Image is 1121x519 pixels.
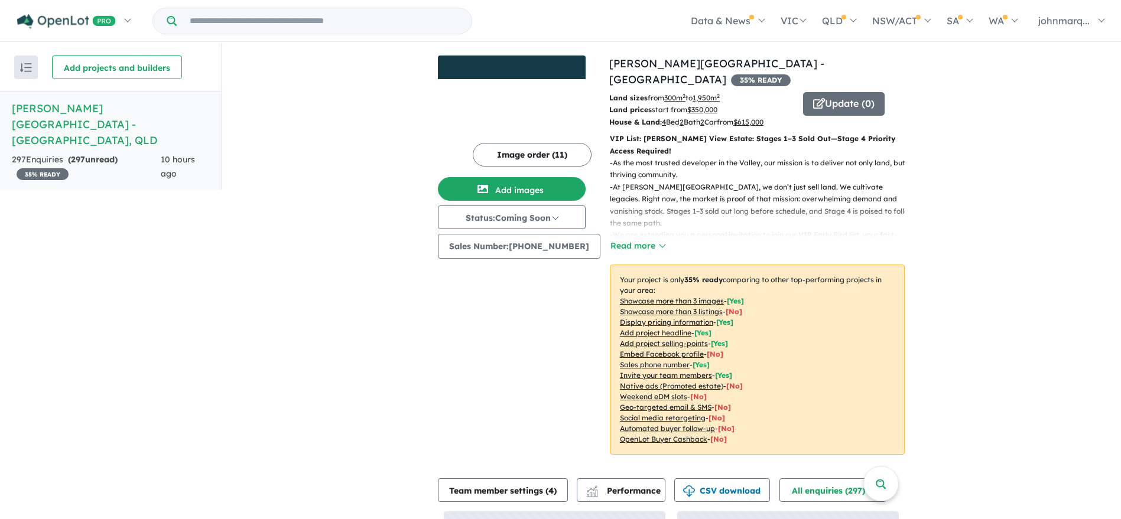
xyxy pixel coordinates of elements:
[438,234,600,259] button: Sales Number:[PHONE_NUMBER]
[620,403,711,412] u: Geo-targeted email & SMS
[683,485,695,497] img: download icon
[548,485,554,496] span: 4
[609,57,824,86] a: [PERSON_NAME][GEOGRAPHIC_DATA] - [GEOGRAPHIC_DATA]
[610,265,905,455] p: Your project is only comparing to other top-performing projects in your area: - - - - - - - - - -...
[20,63,32,72] img: sort.svg
[438,177,586,201] button: Add images
[620,360,690,369] u: Sales phone number
[68,154,118,165] strong: ( unread)
[710,435,727,443] span: [No]
[12,100,209,148] h5: [PERSON_NAME][GEOGRAPHIC_DATA] - [GEOGRAPHIC_DATA] , QLD
[727,296,744,305] span: [ Yes ]
[588,485,661,496] span: Performance
[587,485,597,492] img: line-chart.svg
[52,56,182,79] button: Add projects and builders
[685,93,720,102] span: to
[17,168,69,180] span: 35 % READY
[684,275,723,284] b: 35 % ready
[161,154,195,179] span: 10 hours ago
[680,117,684,126] u: 2
[438,205,586,229] button: Status:Coming Soon
[693,360,710,369] span: [ Yes ]
[609,105,652,114] b: Land prices
[803,92,885,116] button: Update (0)
[620,413,706,422] u: Social media retargeting
[609,117,662,126] b: House & Land:
[717,93,720,99] sup: 2
[711,339,728,348] span: [ Yes ]
[610,239,665,253] button: Read more
[620,435,707,443] u: OpenLot Buyer Cashback
[707,350,723,358] span: [ No ]
[1038,15,1090,27] span: johnmarq...
[733,117,763,126] u: $ 615,000
[438,478,568,502] button: Team member settings (4)
[709,413,725,422] span: [No]
[726,307,742,316] span: [ No ]
[620,350,704,358] u: Embed Facebook profile
[620,392,687,401] u: Weekend eDM slots
[715,371,732,380] span: [ Yes ]
[609,104,794,116] p: start from
[620,424,715,433] u: Automated buyer follow-up
[71,154,85,165] span: 297
[609,92,794,104] p: from
[674,478,770,502] button: CSV download
[687,105,717,114] u: $ 350,000
[716,318,733,327] span: [ Yes ]
[664,93,685,102] u: 300 m
[620,318,713,327] u: Display pricing information
[610,229,914,278] p: - We are extending you a personal invitation to join our VIP Early Bird list, your fast-track to ...
[693,93,720,102] u: 1,950 m
[620,371,712,380] u: Invite your team members
[586,489,598,497] img: bar-chart.svg
[473,143,592,167] button: Image order (11)
[694,328,711,337] span: [ Yes ]
[620,307,723,316] u: Showcase more than 3 listings
[700,117,704,126] u: 2
[620,381,723,390] u: Native ads (Promoted estate)
[731,74,791,86] span: 35 % READY
[714,403,731,412] span: [No]
[609,93,648,102] b: Land sizes
[610,157,914,181] p: - As the most trusted developer in the Valley, our mission is to deliver not only land, but a thr...
[683,93,685,99] sup: 2
[662,117,666,126] u: 4
[718,424,735,433] span: [No]
[726,381,743,390] span: [No]
[577,478,665,502] button: Performance
[779,478,886,502] button: All enquiries (297)
[610,181,914,230] p: - At [PERSON_NAME][GEOGRAPHIC_DATA], we don’t just sell land. We cultivate legacies. Right now, t...
[12,153,161,181] div: 297 Enquir ies
[609,116,794,128] p: Bed Bath Car from
[17,14,116,29] img: Openlot PRO Logo White
[620,328,691,337] u: Add project headline
[610,133,905,157] p: VIP List: [PERSON_NAME] View Estate: Stages 1–3 Sold Out—Stage 4 Priority Access Required!
[620,339,708,348] u: Add project selling-points
[620,296,724,305] u: Showcase more than 3 images
[179,8,469,34] input: Try estate name, suburb, builder or developer
[690,392,707,401] span: [No]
